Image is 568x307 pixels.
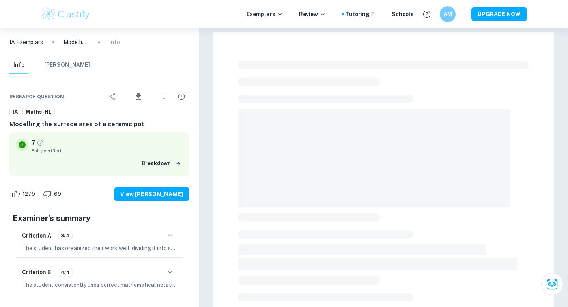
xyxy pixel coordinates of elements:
[58,232,72,239] span: 3/4
[22,281,177,289] p: The student consistently uses correct mathematical notation, symbols, and terminology throughout ...
[114,187,189,201] button: View [PERSON_NAME]
[23,108,54,116] span: Maths-HL
[156,89,172,105] div: Bookmark
[392,10,414,19] a: Schools
[64,38,89,47] p: Modelling the surface area of a ceramic pot
[32,139,35,147] p: 7
[109,38,120,47] p: Info
[9,120,189,129] h6: Modelling the surface area of a ceramic pot
[22,231,51,240] h6: Criterion A
[13,212,186,224] h5: Examiner's summary
[346,10,376,19] a: Tutoring
[18,190,39,198] span: 1279
[174,89,189,105] div: Report issue
[140,157,183,169] button: Breakdown
[10,108,21,116] span: IA
[44,56,90,74] button: [PERSON_NAME]
[37,139,44,146] a: Grade fully verified
[9,107,21,117] a: IA
[58,269,73,276] span: 4/4
[9,38,43,47] a: IA Exemplars
[471,7,527,21] button: UPGRADE NOW
[443,10,452,19] h6: AM
[50,190,65,198] span: 69
[9,56,28,74] button: Info
[32,147,183,154] span: Fully verified
[247,10,283,19] p: Exemplars
[122,86,155,107] div: Download
[9,93,64,100] span: Research question
[440,6,456,22] button: AM
[9,188,39,200] div: Like
[22,107,55,117] a: Maths-HL
[41,188,65,200] div: Dislike
[541,273,563,295] button: Ask Clai
[420,7,433,21] button: Help and Feedback
[299,10,326,19] p: Review
[41,6,91,22] img: Clastify logo
[22,268,51,277] h6: Criterion B
[105,89,120,105] div: Share
[22,244,177,253] p: The student has organized their work well, dividing it into sections with clear subdivisions in t...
